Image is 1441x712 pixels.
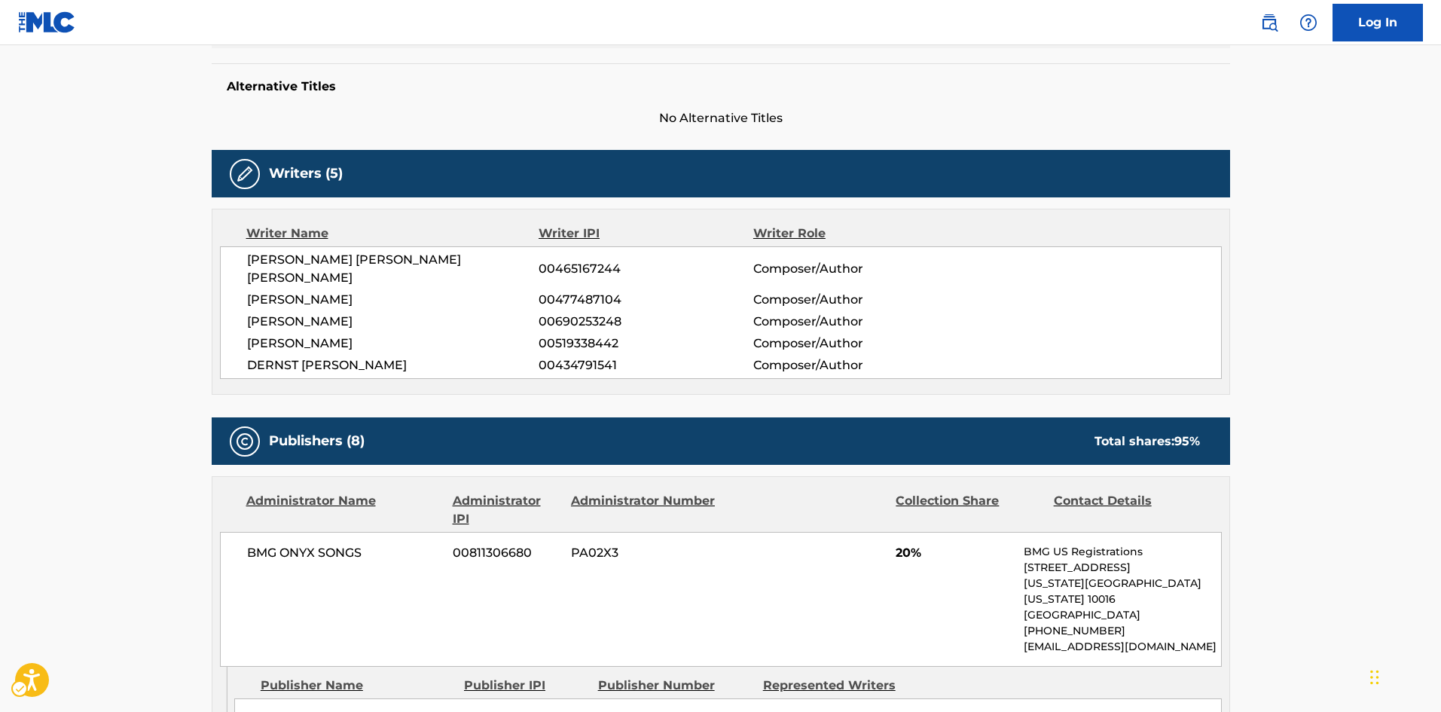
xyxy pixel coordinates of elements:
span: [PERSON_NAME] [247,313,539,331]
div: Administrator IPI [453,492,560,528]
span: 20% [896,544,1012,562]
span: 00519338442 [539,335,753,353]
span: 00690253248 [539,313,753,331]
img: help [1299,14,1317,32]
div: Publisher Number [598,677,752,695]
a: Log In [1333,4,1423,41]
p: [GEOGRAPHIC_DATA] [1024,607,1220,623]
div: Represented Writers [763,677,917,695]
img: MLC Logo [18,11,76,33]
div: Writer IPI [539,225,753,243]
div: Administrator Name [246,492,441,528]
div: Chat Widget [1366,640,1441,712]
div: Administrator Number [571,492,717,528]
p: [EMAIL_ADDRESS][DOMAIN_NAME] [1024,639,1220,655]
span: Composer/Author [753,313,948,331]
div: Publisher Name [261,677,453,695]
span: BMG ONYX SONGS [247,544,442,562]
p: [US_STATE][GEOGRAPHIC_DATA][US_STATE] 10016 [1024,576,1220,607]
span: 00434791541 [539,356,753,374]
div: Drag [1370,655,1379,700]
div: Writer Role [753,225,948,243]
span: 95 % [1174,434,1200,448]
div: Publisher IPI [464,677,587,695]
p: [PHONE_NUMBER] [1024,623,1220,639]
div: Writer Name [246,225,539,243]
span: PA02X3 [571,544,717,562]
p: BMG US Registrations [1024,544,1220,560]
iframe: Hubspot Iframe [1366,640,1441,712]
span: Composer/Author [753,291,948,309]
span: Composer/Author [753,260,948,278]
span: 00465167244 [539,260,753,278]
div: Contact Details [1054,492,1200,528]
span: [PERSON_NAME] [247,291,539,309]
div: Total shares: [1094,432,1200,451]
span: 00477487104 [539,291,753,309]
span: 00811306680 [453,544,560,562]
img: Writers [236,165,254,183]
img: Publishers [236,432,254,451]
span: [PERSON_NAME] [247,335,539,353]
span: No Alternative Titles [212,109,1230,127]
div: Collection Share [896,492,1042,528]
img: search [1260,14,1278,32]
h5: Alternative Titles [227,79,1215,94]
span: DERNST [PERSON_NAME] [247,356,539,374]
span: [PERSON_NAME] [PERSON_NAME] [PERSON_NAME] [247,251,539,287]
h5: Publishers (8) [269,432,365,450]
span: Composer/Author [753,335,948,353]
span: Composer/Author [753,356,948,374]
p: [STREET_ADDRESS] [1024,560,1220,576]
h5: Writers (5) [269,165,343,182]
